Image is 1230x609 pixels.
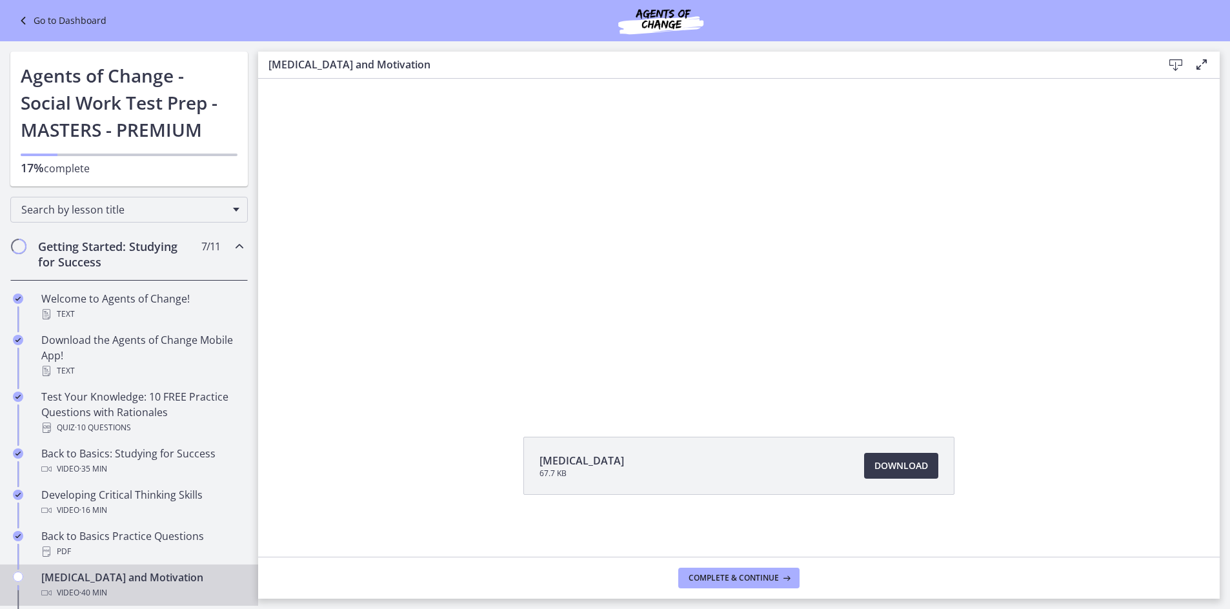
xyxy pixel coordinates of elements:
a: Go to Dashboard [15,13,106,28]
span: Complete & continue [689,573,779,583]
span: 7 / 11 [201,239,220,254]
a: Download [864,453,938,479]
div: Search by lesson title [10,197,248,223]
div: Video [41,585,243,601]
div: Welcome to Agents of Change! [41,291,243,322]
button: Complete & continue [678,568,800,588]
iframe: Video Lesson [258,28,1220,407]
span: Download [874,458,928,474]
i: Completed [13,490,23,500]
span: · 16 min [79,503,107,518]
div: Back to Basics: Studying for Success [41,446,243,477]
div: Text [41,306,243,322]
div: Video [41,503,243,518]
i: Completed [13,335,23,345]
p: complete [21,160,237,176]
span: · 35 min [79,461,107,477]
div: PDF [41,544,243,559]
div: Video [41,461,243,477]
h3: [MEDICAL_DATA] and Motivation [268,57,1142,72]
i: Completed [13,531,23,541]
img: Agents of Change [583,5,738,36]
span: 67.7 KB [539,468,624,479]
div: Quiz [41,420,243,435]
i: Completed [13,448,23,459]
i: Completed [13,294,23,304]
div: Download the Agents of Change Mobile App! [41,332,243,379]
div: Back to Basics Practice Questions [41,528,243,559]
h1: Agents of Change - Social Work Test Prep - MASTERS - PREMIUM [21,62,237,143]
span: · 10 Questions [75,420,131,435]
span: [MEDICAL_DATA] [539,453,624,468]
div: Text [41,363,243,379]
div: [MEDICAL_DATA] and Motivation [41,570,243,601]
span: · 40 min [79,585,107,601]
i: Completed [13,392,23,402]
span: Search by lesson title [21,203,227,217]
h2: Getting Started: Studying for Success [38,239,196,270]
div: Developing Critical Thinking Skills [41,487,243,518]
span: 17% [21,160,44,175]
div: Test Your Knowledge: 10 FREE Practice Questions with Rationales [41,389,243,435]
